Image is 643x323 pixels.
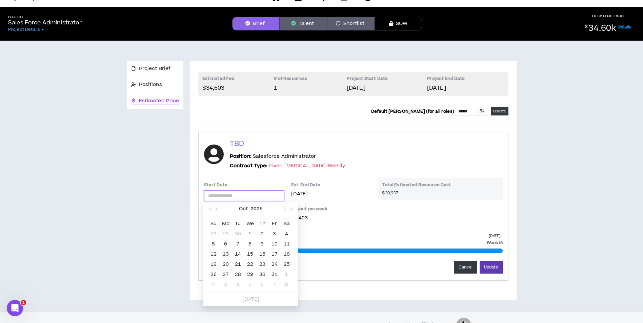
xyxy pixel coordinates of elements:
p: # of Resources [274,76,347,84]
th: Mo [220,219,232,229]
div: 3 [270,230,279,238]
span: - weekly [326,162,345,169]
th: Tu [232,219,244,229]
div: 7 [234,240,242,248]
p: [DATE] [427,84,504,92]
p: ESTIMATED PRICE [592,14,625,18]
div: 26 [209,271,218,279]
p: Total Estimated Resource Cost [382,182,498,190]
span: 1 [274,84,277,92]
div: 29 [246,271,254,279]
td: 2025-10-14 [232,249,244,259]
td: 2025-10-28 [232,270,244,280]
div: 18 [283,250,291,258]
button: Oct [239,202,248,216]
p: Salesforce Administrator [230,153,316,160]
div: 6 [222,240,230,248]
p: [DATE] [291,190,371,198]
div: 1 [283,271,291,279]
div: 29 [222,230,230,238]
sup: $ [585,24,587,30]
div: 28 [234,271,242,279]
p: [DATE] [347,84,427,92]
div: 5 [246,281,254,289]
div: 13 [222,250,230,258]
a: [DATE] [242,296,259,303]
div: 27 [222,271,230,279]
td: 2025-10-15 [244,249,256,259]
div: 4 [283,230,291,238]
p: Start Date [204,182,227,188]
div: 15 [246,250,254,258]
td: 2025-10-29 [244,270,256,280]
div: 30 [258,271,266,279]
td: 2025-10-17 [268,249,281,259]
td: 2025-10-21 [232,259,244,270]
button: Talent [280,17,327,30]
p: Project End Date [427,76,504,84]
div: 28 [209,230,218,238]
button: SOW [375,17,422,30]
p: Estimated Fee [202,76,274,84]
button: Shortlist [327,17,375,30]
div: 3 [222,281,230,289]
th: Sa [281,219,293,229]
div: % [476,107,488,115]
span: Fixed [MEDICAL_DATA] [269,162,345,169]
td: 2025-10-24 [268,259,281,270]
td: 2025-11-05 [244,280,256,290]
span: Positions [139,81,162,88]
div: 2 [258,230,266,238]
td: 2025-10-26 [207,270,220,280]
div: 2 [209,281,218,289]
div: 19 [209,260,218,268]
p: Est. End Date [291,182,321,188]
td: 2025-10-19 [207,259,220,270]
button: Brief [232,17,280,30]
td: 2025-10-02 [256,229,268,239]
div: 6 [258,281,266,289]
td: 2025-11-08 [281,280,293,290]
b: Contract Type: [230,162,268,169]
span: 1 [21,300,26,305]
div: 24 [270,260,279,268]
div: 10 [270,240,279,248]
td: 2025-10-04 [281,229,293,239]
div: 17 [270,250,279,258]
div: 8 [283,281,291,289]
button: 2025 [250,202,263,216]
td: 2025-10-13 [220,249,232,259]
td: 2025-09-29 [220,229,232,239]
td: 2025-10-20 [220,259,232,270]
iframe: Intercom live chat [7,300,23,316]
td: 2025-10-10 [268,239,281,249]
div: 7 [270,281,279,289]
div: 9 [258,240,266,248]
div: 12 [209,250,218,258]
td: 2025-10-12 [207,249,220,259]
td: 2025-11-04 [232,280,244,290]
td: 2025-09-30 [232,229,244,239]
div: 23 [258,260,266,268]
b: Position: [230,153,252,160]
div: 31 [270,271,279,279]
span: $2,403 [291,214,308,221]
th: We [244,219,256,229]
td: 2025-11-06 [256,280,268,290]
p: Sales Force Administrator [8,19,82,27]
button: Update [491,107,508,115]
p: Default [PERSON_NAME] (for all roles) [371,109,454,114]
h5: Project [8,15,82,19]
span: 34.60k [588,22,616,34]
td: 2025-10-08 [244,239,256,249]
td: 2025-10-11 [281,239,293,249]
button: Cancel [454,261,477,274]
p: TBD [230,139,244,149]
p: Payout per week [291,206,371,214]
td: 2025-10-31 [268,270,281,280]
div: 4 [234,281,242,289]
p: $34,603 [202,84,274,92]
p: Week 15 [487,240,503,246]
th: Fr [268,219,281,229]
td: 2025-11-01 [281,270,293,280]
